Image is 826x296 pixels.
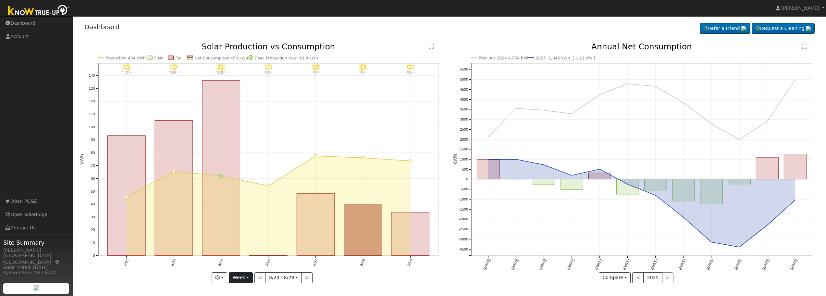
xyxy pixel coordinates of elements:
img: retrieve [806,26,811,31]
circle: onclick="" [710,122,713,125]
circle: onclick="" [542,109,545,112]
circle: onclick="" [626,183,629,186]
div: Solar Install: [DATE] [3,264,69,271]
button: 8/23 - 8/29 [265,272,302,283]
text: 3500 [460,108,468,111]
text: [DATE] [566,259,575,271]
text: [DATE] [482,259,491,271]
text: 8/27 [312,259,318,267]
rect: onclick="" [645,179,667,190]
rect: onclick="" [533,179,555,185]
i: 8/24 - Clear [170,63,177,71]
img: retrieve [34,285,39,290]
circle: onclick="" [314,155,317,158]
text: [DATE] [511,259,519,271]
circle: onclick="" [219,174,223,178]
circle: onclick="" [487,158,489,161]
text: 2025 -1,046 kWh [ -121.0% ] [536,56,595,60]
text: Push [154,56,164,60]
text: [DATE] [762,259,770,271]
text: 5500 [460,68,468,71]
p: 99° [262,71,275,75]
rect: onclick="" [561,179,583,190]
text: 8/29 [407,259,413,267]
rect: onclick="" [700,179,723,204]
button: < [632,272,644,283]
span: [PERSON_NAME] [781,6,819,11]
p: 97° [309,71,322,75]
circle: onclick="" [172,170,175,173]
text: [DATE] [790,259,798,271]
text: -2500 [459,227,468,231]
rect: onclick="" [107,136,145,256]
rect: onclick="" [756,158,779,179]
circle: onclick="" [738,246,741,249]
text: 0 [93,254,95,258]
text: 500 [462,167,468,171]
text: 80 [91,151,95,155]
i: 8/28 - Clear [359,63,366,71]
circle: onclick="" [267,185,270,187]
text: Pull [175,56,182,60]
rect: onclick="" [202,81,240,256]
button: 2025 [643,272,662,283]
text: Production 454 kWh [105,56,145,60]
button: Week [229,272,253,283]
text: 60 [91,176,95,180]
text: 8/25 [217,259,224,267]
span: Site Summary [3,238,69,247]
circle: onclick="" [682,102,685,105]
circle: onclick="" [542,163,545,166]
text: Net Consumption 456 kWh [194,56,248,60]
text: 130 [89,86,95,90]
text: [DATE] [650,259,659,271]
a: Refer a Friend [700,23,750,34]
circle: onclick="" [710,241,713,244]
text: 110 [89,112,95,116]
text: [DATE] [538,259,547,271]
text: 1000 [460,157,468,161]
rect: onclick="" [616,179,639,195]
circle: onclick="" [654,194,657,197]
text: kWh [452,154,458,165]
circle: onclick="" [794,78,797,81]
text: 30 [91,215,95,219]
i: 8/23 - MostlyClear [123,63,130,71]
button: Compare [599,272,631,283]
div: [PERSON_NAME] [3,247,69,254]
circle: onclick="" [682,216,685,219]
rect: onclick="" [297,194,335,256]
text: 5000 [460,77,468,81]
i: 8/26 - Clear [265,63,272,71]
img: Know True-Up [5,4,73,18]
img: retrieve [741,26,746,31]
p: 100° [120,71,133,75]
circle: onclick="" [766,120,769,123]
text: Peak Production Hour 10.9 kWh [255,56,318,60]
circle: onclick="" [794,199,797,202]
text: kWh [79,154,84,165]
circle: onclick="" [487,135,489,138]
p: 95° [404,71,417,75]
rect: onclick="" [391,212,429,256]
text: Solar Production vs Consumption [202,42,335,51]
text: -500 [461,187,468,191]
text: -3500 [459,247,468,251]
rect: onclick="" [344,204,382,256]
rect: onclick="" [477,160,499,179]
text: 8/26 [265,259,271,267]
text: 120 [89,99,95,103]
button: < [254,272,266,283]
text: Annual Net Consumption [591,42,692,51]
rect: onclick="" [672,179,695,201]
text: 2000 [460,137,468,141]
i: 8/29 - Clear [407,63,414,71]
circle: onclick="" [626,83,629,85]
text: 40 [91,202,95,206]
circle: onclick="" [125,196,128,199]
p: 101° [215,71,228,75]
rect: onclick="" [728,179,751,184]
p: 95° [357,71,370,75]
text: [DATE] [706,259,714,271]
